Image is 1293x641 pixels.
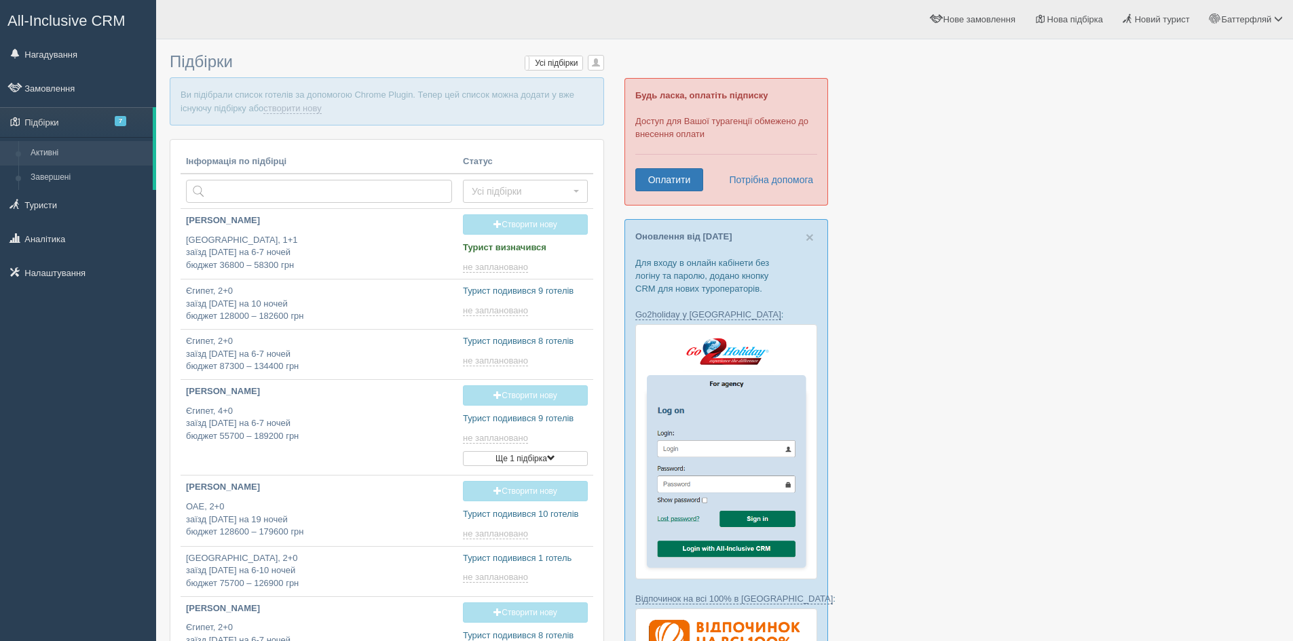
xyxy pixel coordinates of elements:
p: Турист подивився 8 готелів [463,335,588,348]
p: Турист подивився 9 готелів [463,285,588,298]
a: не заплановано [463,262,531,273]
a: [PERSON_NAME] Єгипет, 4+0заїзд [DATE] на 6-7 ночейбюджет 55700 – 189200 грн [181,380,457,454]
p: Турист подивився 1 готель [463,552,588,565]
p: Турист визначився [463,241,588,254]
span: Баттерфляй [1221,14,1271,24]
img: go2holiday-login-via-crm-for-travel-agents.png [635,324,817,579]
p: Єгипет, 2+0 заїзд [DATE] на 10 ночей бюджет 128000 – 182600 грн [186,285,452,323]
a: Оновлення від [DATE] [635,231,732,241]
div: Доступ для Вашої турагенції обмежено до внесення оплати [624,78,828,206]
span: не заплановано [463,262,528,273]
p: : [635,308,817,321]
a: Єгипет, 2+0заїзд [DATE] на 6-7 ночейбюджет 87300 – 134400 грн [181,330,457,379]
p: ОАЕ, 2+0 заїзд [DATE] на 19 ночей бюджет 128600 – 179600 грн [186,501,452,539]
a: Створити нову [463,214,588,235]
span: Підбірки [170,52,233,71]
a: Відпочинок на всі 100% в [GEOGRAPHIC_DATA] [635,594,833,604]
a: не заплановано [463,433,531,444]
p: [PERSON_NAME] [186,602,452,615]
span: не заплановано [463,305,528,316]
a: не заплановано [463,355,531,366]
input: Пошук за країною або туристом [186,180,452,203]
p: Для входу в онлайн кабінети без логіну та паролю, додано кнопку CRM для нових туроператорів. [635,256,817,295]
span: Нова підбірка [1047,14,1104,24]
th: Статус [457,150,593,174]
span: Нове замовлення [943,14,1015,24]
span: не заплановано [463,355,528,366]
p: [GEOGRAPHIC_DATA], 1+1 заїзд [DATE] на 6-7 ночей бюджет 36800 – 58300 грн [186,234,452,272]
a: Єгипет, 2+0заїзд [DATE] на 10 ночейбюджет 128000 – 182600 грн [181,279,457,329]
p: [PERSON_NAME] [186,214,452,227]
a: не заплановано [463,528,531,539]
p: Турист подивився 10 готелів [463,508,588,521]
a: All-Inclusive CRM [1,1,155,38]
span: 7 [115,116,126,126]
button: Close [806,230,814,244]
a: [PERSON_NAME] ОАЕ, 2+0заїзд [DATE] на 19 ночейбюджет 128600 – 179600 грн [181,475,457,544]
span: Усі підбірки [472,184,570,198]
p: Турист подивився 9 готелів [463,412,588,425]
span: × [806,229,814,245]
span: All-Inclusive CRM [7,12,126,29]
span: не заплановано [463,528,528,539]
a: Оплатити [635,168,703,191]
a: Завершені [24,166,153,190]
th: Інформація по підбірці [181,150,457,174]
a: Потрібна допомога [720,168,814,191]
a: Створити нову [463,385,588,406]
span: не заплановано [463,433,528,444]
button: Усі підбірки [463,180,588,203]
a: не заплановано [463,572,531,583]
p: [GEOGRAPHIC_DATA], 2+0 заїзд [DATE] на 6-10 ночей бюджет 75700 – 126900 грн [186,552,452,590]
span: Новий турист [1135,14,1190,24]
p: : [635,592,817,605]
a: [PERSON_NAME] [GEOGRAPHIC_DATA], 1+1заїзд [DATE] на 6-7 ночейбюджет 36800 – 58300 грн [181,209,457,277]
b: Будь ласка, оплатіть підписку [635,90,768,100]
a: Створити нову [463,602,588,623]
p: [PERSON_NAME] [186,385,452,398]
a: [GEOGRAPHIC_DATA], 2+0заїзд [DATE] на 6-10 ночейбюджет 75700 – 126900 грн [181,547,457,596]
label: Усі підбірки [525,56,582,70]
p: Єгипет, 2+0 заїзд [DATE] на 6-7 ночей бюджет 87300 – 134400 грн [186,335,452,373]
span: не заплановано [463,572,528,583]
p: [PERSON_NAME] [186,481,452,494]
a: створити нову [263,103,321,114]
button: Ще 1 підбірка [463,451,588,466]
a: Створити нову [463,481,588,501]
p: Ви підібрали список готелів за допомогою Chrome Plugin. Тепер цей список можна додати у вже існую... [170,77,604,125]
a: Go2holiday у [GEOGRAPHIC_DATA] [635,309,781,320]
p: Єгипет, 4+0 заїзд [DATE] на 6-7 ночей бюджет 55700 – 189200 грн [186,405,452,443]
a: Активні [24,141,153,166]
a: не заплановано [463,305,531,316]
